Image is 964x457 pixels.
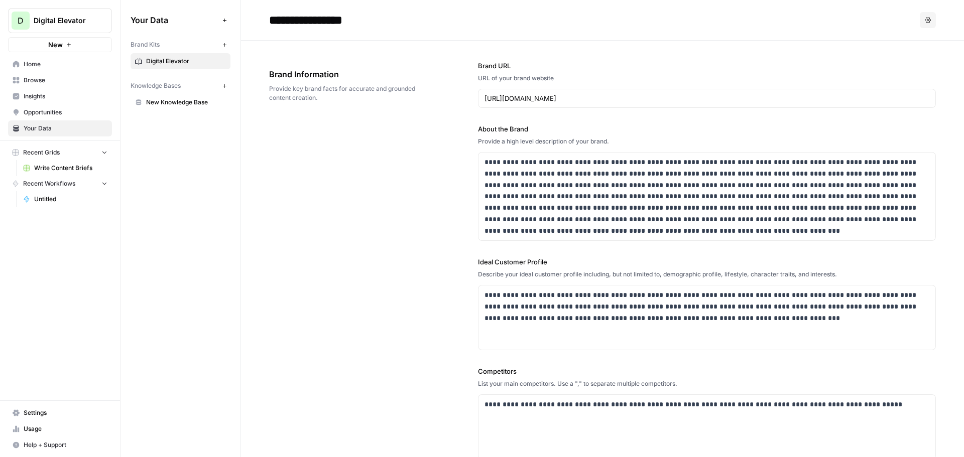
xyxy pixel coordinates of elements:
[8,37,112,52] button: New
[269,84,422,102] span: Provide key brand facts for accurate and grounded content creation.
[8,72,112,88] a: Browse
[24,424,107,433] span: Usage
[24,60,107,69] span: Home
[478,257,936,267] label: Ideal Customer Profile
[8,56,112,72] a: Home
[19,191,112,207] a: Untitled
[478,379,936,388] div: List your main competitors. Use a "," to separate multiple competitors.
[34,195,107,204] span: Untitled
[8,104,112,120] a: Opportunities
[24,108,107,117] span: Opportunities
[34,16,94,26] span: Digital Elevator
[24,440,107,449] span: Help + Support
[24,408,107,417] span: Settings
[24,76,107,85] span: Browse
[8,176,112,191] button: Recent Workflows
[478,74,936,83] div: URL of your brand website
[24,92,107,101] span: Insights
[131,40,160,49] span: Brand Kits
[131,53,230,69] a: Digital Elevator
[131,81,181,90] span: Knowledge Bases
[19,160,112,176] a: Write Content Briefs
[478,270,936,279] div: Describe your ideal customer profile including, but not limited to, demographic profile, lifestyl...
[269,68,422,80] span: Brand Information
[478,124,936,134] label: About the Brand
[8,145,112,160] button: Recent Grids
[8,405,112,421] a: Settings
[8,88,112,104] a: Insights
[18,15,24,27] span: D
[146,57,226,66] span: Digital Elevator
[131,14,218,26] span: Your Data
[8,120,112,136] a: Your Data
[8,421,112,437] a: Usage
[478,366,936,376] label: Competitors
[478,137,936,146] div: Provide a high level description of your brand.
[34,164,107,173] span: Write Content Briefs
[8,8,112,33] button: Workspace: Digital Elevator
[48,40,63,50] span: New
[131,94,230,110] a: New Knowledge Base
[23,148,60,157] span: Recent Grids
[478,61,936,71] label: Brand URL
[8,437,112,453] button: Help + Support
[146,98,226,107] span: New Knowledge Base
[485,93,929,103] input: www.sundaysoccer.com
[24,124,107,133] span: Your Data
[23,179,75,188] span: Recent Workflows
